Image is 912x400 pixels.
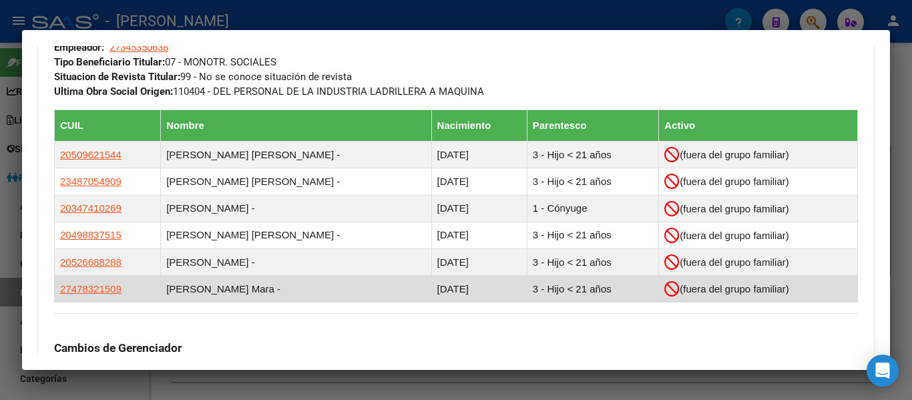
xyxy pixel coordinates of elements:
span: (fuera del grupo familiar) [680,256,788,268]
span: (fuera del grupo familiar) [680,230,788,241]
strong: Situacion de Revista Titular: [54,71,180,83]
th: Nacimiento [431,110,527,142]
td: 3 - Hijo < 21 años [527,249,659,276]
strong: Tipo Beneficiario Titular: [54,56,165,68]
td: 3 - Hijo < 21 años [527,168,659,195]
td: [PERSON_NAME] [PERSON_NAME] - [161,168,431,195]
strong: Empleador: [54,41,104,53]
td: 3 - Hijo < 21 años [527,142,659,168]
th: Parentesco [527,110,659,142]
strong: Ultima Obra Social Origen: [54,85,173,97]
td: [DATE] [431,222,527,248]
span: 27478321509 [60,283,122,294]
span: 23487054909 [60,176,122,187]
th: CUIL [55,110,161,142]
td: 1 - Cónyuge [527,195,659,222]
span: 99 - No se conoce situación de revista [54,71,352,83]
div: Open Intercom Messenger [867,355,899,387]
td: [DATE] [431,276,527,303]
td: [PERSON_NAME] [PERSON_NAME] - [161,222,431,248]
span: 20347410269 [60,202,122,214]
span: 27345350638 [109,41,168,53]
span: 20526688288 [60,256,122,268]
td: [DATE] [431,249,527,276]
span: (fuera del grupo familiar) [680,203,788,214]
td: [PERSON_NAME] [PERSON_NAME] - [161,142,431,168]
span: (fuera del grupo familiar) [680,149,788,160]
td: [PERSON_NAME] Mara - [161,276,431,303]
td: [DATE] [431,168,527,195]
td: 3 - Hijo < 21 años [527,222,659,248]
span: 20498837515 [60,229,122,240]
th: Activo [659,110,858,142]
td: [PERSON_NAME] - [161,249,431,276]
span: (fuera del grupo familiar) [680,283,788,294]
th: Nombre [161,110,431,142]
td: [DATE] [431,142,527,168]
span: 20509621544 [60,149,122,160]
td: 3 - Hijo < 21 años [527,276,659,303]
span: (fuera del grupo familiar) [680,176,788,188]
td: [DATE] [431,195,527,222]
span: 110404 - DEL PERSONAL DE LA INDUSTRIA LADRILLERA A MAQUINA [54,85,484,97]
td: [PERSON_NAME] - [161,195,431,222]
h3: Cambios de Gerenciador [54,341,858,355]
span: 07 - MONOTR. SOCIALES [54,56,276,68]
